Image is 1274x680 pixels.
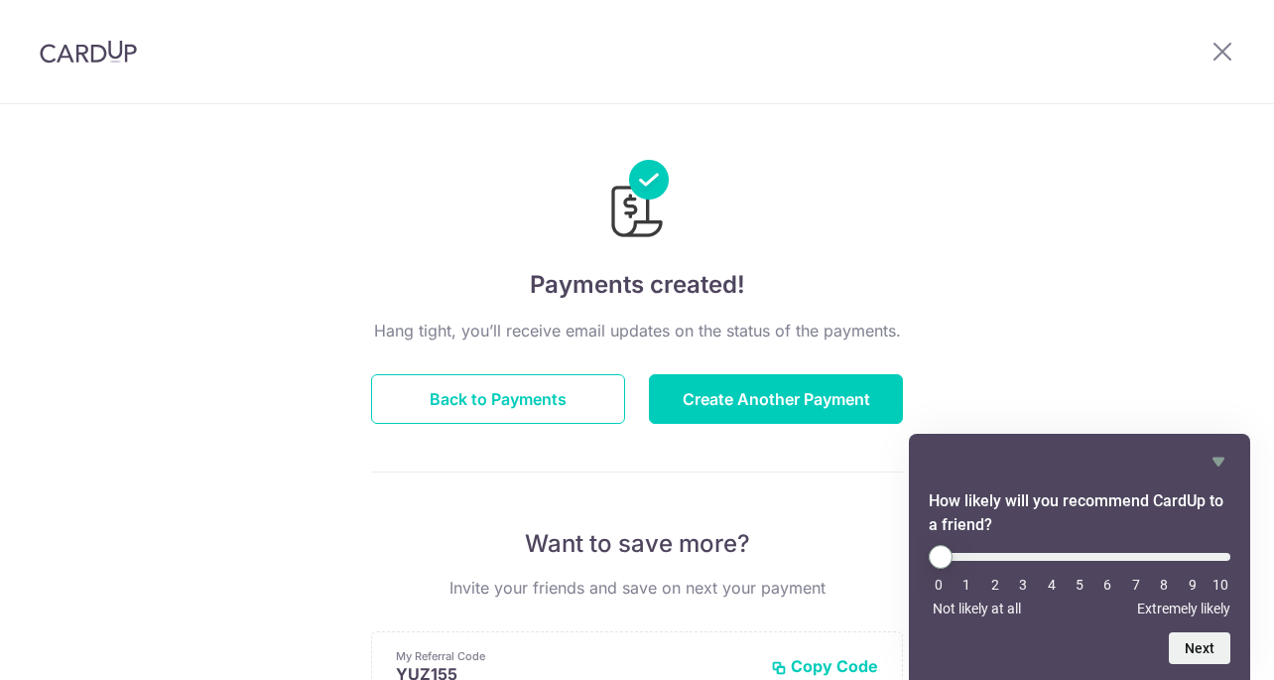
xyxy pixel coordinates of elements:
img: Payments [605,160,669,243]
img: CardUp [40,40,137,64]
div: How likely will you recommend CardUp to a friend? Select an option from 0 to 10, with 0 being Not... [929,545,1230,616]
button: Hide survey [1207,450,1230,474]
button: Create Another Payment [649,374,903,424]
li: 1 [956,577,976,593]
span: Extremely likely [1137,601,1230,616]
p: Hang tight, you’ll receive email updates on the status of the payments. [371,319,903,342]
li: 7 [1126,577,1146,593]
li: 8 [1154,577,1174,593]
li: 6 [1097,577,1117,593]
li: 4 [1042,577,1062,593]
h4: Payments created! [371,267,903,303]
span: Not likely at all [933,601,1021,616]
li: 9 [1183,577,1203,593]
div: How likely will you recommend CardUp to a friend? Select an option from 0 to 10, with 0 being Not... [929,450,1230,664]
p: My Referral Code [396,648,755,664]
li: 10 [1210,577,1230,593]
h2: How likely will you recommend CardUp to a friend? Select an option from 0 to 10, with 0 being Not... [929,489,1230,537]
button: Next question [1169,632,1230,664]
p: Want to save more? [371,528,903,560]
button: Back to Payments [371,374,625,424]
li: 0 [929,577,949,593]
li: 3 [1013,577,1033,593]
button: Copy Code [771,656,878,676]
li: 2 [985,577,1005,593]
p: Invite your friends and save on next your payment [371,576,903,600]
li: 5 [1070,577,1089,593]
